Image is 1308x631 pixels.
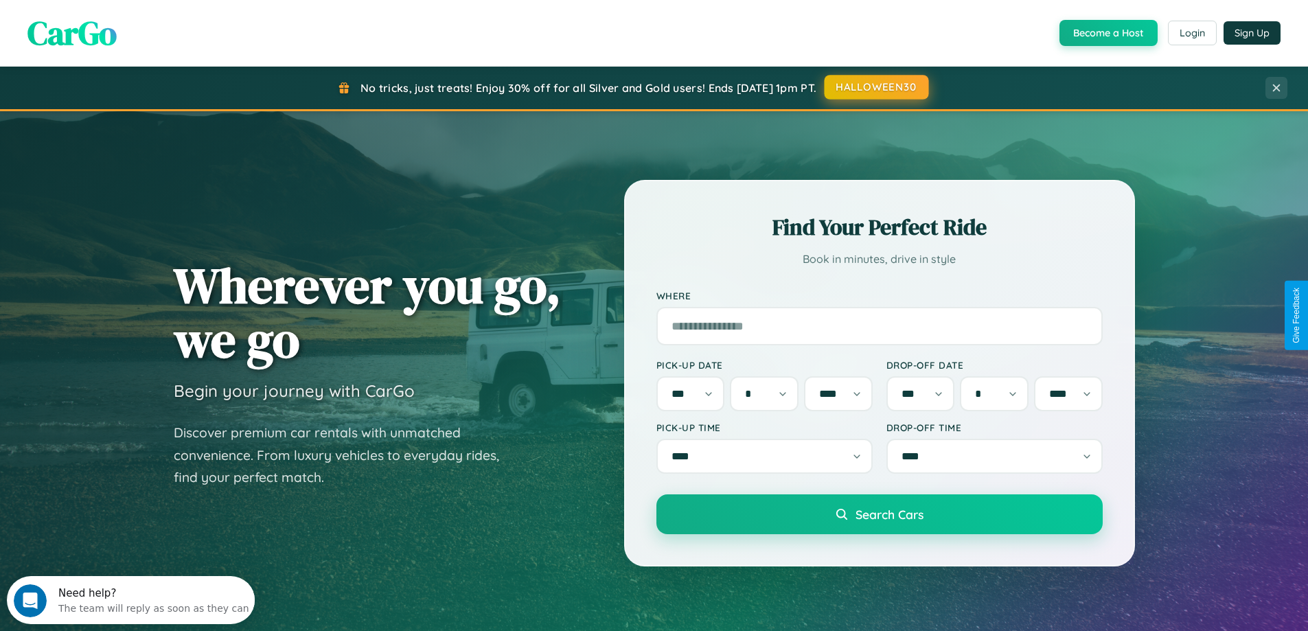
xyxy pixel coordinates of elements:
[174,380,415,401] h3: Begin your journey with CarGo
[174,422,517,489] p: Discover premium car rentals with unmatched convenience. From luxury vehicles to everyday rides, ...
[1224,21,1281,45] button: Sign Up
[174,258,561,367] h1: Wherever you go, we go
[656,359,873,371] label: Pick-up Date
[1292,288,1301,343] div: Give Feedback
[5,5,255,43] div: Open Intercom Messenger
[886,359,1103,371] label: Drop-off Date
[51,23,242,37] div: The team will reply as soon as they can
[825,75,929,100] button: HALLOWEEN30
[886,422,1103,433] label: Drop-off Time
[656,249,1103,269] p: Book in minutes, drive in style
[656,212,1103,242] h2: Find Your Perfect Ride
[656,290,1103,301] label: Where
[7,576,255,624] iframe: Intercom live chat discovery launcher
[51,12,242,23] div: Need help?
[1059,20,1158,46] button: Become a Host
[656,422,873,433] label: Pick-up Time
[1168,21,1217,45] button: Login
[856,507,923,522] span: Search Cars
[656,494,1103,534] button: Search Cars
[27,10,117,56] span: CarGo
[14,584,47,617] iframe: Intercom live chat
[360,81,816,95] span: No tricks, just treats! Enjoy 30% off for all Silver and Gold users! Ends [DATE] 1pm PT.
